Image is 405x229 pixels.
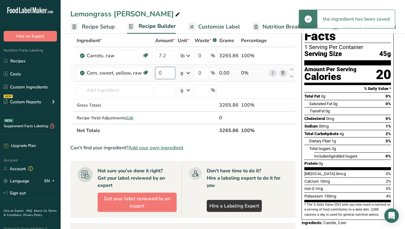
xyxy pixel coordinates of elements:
div: Calories [304,72,356,81]
span: Potassium [304,194,323,198]
div: Don't have time to do it? Hire a labeling expert to do it for you [207,167,288,189]
div: 20 [376,67,391,83]
div: Can't find your ingredient? [70,144,296,151]
div: Carrots, raw [87,52,142,59]
div: g [180,69,183,77]
div: Waste [195,37,217,44]
span: 0% [386,94,391,98]
span: Ingredient [77,37,102,44]
span: Edit [126,115,133,121]
span: 0.1mg [312,186,323,191]
span: Unit [178,37,189,44]
div: 100% [241,52,267,59]
span: 5% [386,139,391,143]
div: 100% [241,101,267,109]
div: the ingredient has been saved [317,10,395,28]
span: 0% [386,186,391,191]
h1: Nutrition Facts [304,15,391,43]
span: 0mcg [336,171,346,176]
div: 0.00 [219,69,239,77]
div: 3265.86 [219,101,239,109]
span: 150mg [324,194,336,198]
span: 1% [386,124,391,128]
span: 0% [386,101,391,106]
div: 1 Serving Per Container [304,44,391,50]
span: 2% [386,131,391,136]
span: Grams [219,37,234,44]
span: 0g [319,161,323,166]
span: Recipe Builder [139,22,176,30]
span: Customize Label [198,23,240,31]
span: 4g [340,131,344,136]
span: Percentage [241,37,267,44]
a: Privacy Policy [23,213,42,217]
a: Hire an Expert . [4,209,25,213]
span: Serving Size [304,50,342,58]
span: 0% [386,171,391,176]
th: Net Totals [75,124,218,137]
span: Sodium [304,124,318,128]
span: Amount [155,37,175,44]
div: Not sure you've done it right? Get your label reviewed by an expert [98,167,177,189]
span: Total Fat [304,94,320,98]
span: Calcium [304,179,319,184]
section: % Daily Value * [304,85,391,92]
a: Recipe Builder [127,19,176,34]
span: 0% [386,116,391,121]
a: i [269,69,277,77]
a: Customize Label [188,20,240,34]
a: About Us . [34,209,48,213]
input: Add Ingredient [77,84,153,96]
a: Hire a Labeling Expert [207,200,262,212]
button: Get your label reviewed by an expert [98,193,177,212]
span: Ingredients: [302,221,323,225]
div: g [180,87,183,94]
span: Total Carbohydrate [304,131,339,136]
th: 3265.86 [218,124,240,137]
span: 0g [329,154,333,158]
span: 0% [386,154,391,158]
a: FAQ . [26,209,34,213]
span: 1g [332,139,336,143]
button: Hire an Expert [4,31,57,41]
div: Lemongrass [PERSON_NAME] [70,8,181,19]
div: NEW [4,95,13,98]
div: Corn, sweet, yellow, raw [87,69,142,77]
span: 4% [386,194,391,198]
i: Trans [309,109,319,113]
a: Language [4,176,29,186]
div: lb [180,52,185,59]
span: 0g [333,101,337,106]
span: 30mg [319,124,329,128]
div: Upgrade Plan [4,143,36,149]
span: Recipe Setup [82,23,115,31]
span: Cholesterol [304,116,325,121]
span: 2% [386,179,391,184]
div: Gross Totals [77,102,153,108]
span: 0g [321,94,325,98]
a: Nutrition Breakdown [252,20,320,34]
span: Nutrition Breakdown [263,23,314,31]
span: Fat [309,109,325,113]
div: 0 [219,114,239,121]
span: Includes Added Sugars [314,154,357,158]
span: [MEDICAL_DATA] [304,171,335,176]
div: Recipe Yield Adjustments [77,115,153,121]
span: 0g [326,109,330,113]
span: Iron [304,186,311,191]
div: 3265.86 [219,52,239,59]
span: Carrots, Corn [323,221,346,225]
div: Custom Reports [4,99,41,105]
div: Amount Per Serving [304,67,356,72]
div: Open Intercom Messenger [384,208,399,223]
div: 0% [241,69,267,77]
section: * The % Daily Value (DV) tells you how much a nutrient in a serving of food contributes to a dail... [304,202,391,217]
span: 0mg [326,116,334,121]
span: 45g [379,50,391,58]
span: Total Sugars [309,146,331,151]
div: EN [44,177,57,184]
span: 10mg [320,179,330,184]
span: Get your label reviewed by an expert [100,195,174,210]
span: Saturated Fat [309,101,332,106]
span: Dietary Fiber [309,139,331,143]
